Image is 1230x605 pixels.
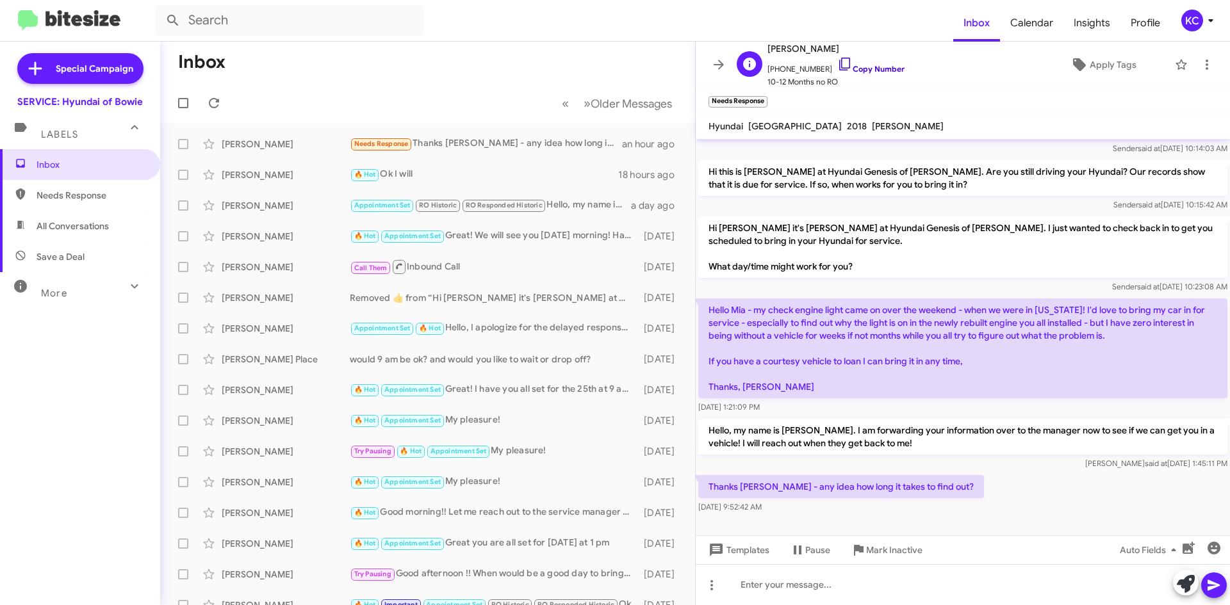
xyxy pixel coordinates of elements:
button: Previous [554,90,577,117]
span: 🔥 Hot [354,508,376,517]
div: a day ago [631,199,685,212]
button: Templates [696,538,780,561]
button: KC [1170,10,1216,31]
div: [PERSON_NAME] [222,476,350,488]
span: Apply Tags [1090,53,1136,76]
span: [DATE] 9:52:42 AM [698,502,762,512]
div: [DATE] [637,537,685,550]
span: Sender [DATE] 10:23:08 AM [1112,282,1227,291]
span: 2018 [847,120,867,132]
div: [PERSON_NAME] [222,383,350,396]
span: Inbox [37,158,145,171]
a: Copy Number [837,64,905,74]
p: Hi this is [PERSON_NAME] at Hyundai Genesis of [PERSON_NAME]. Are you still driving your Hyundai?... [698,160,1227,196]
span: 🔥 Hot [354,170,376,179]
a: Profile [1120,4,1170,42]
span: RO Historic [419,201,457,209]
button: Mark Inactive [840,538,933,561]
span: 10-12 Months no RO [767,76,905,88]
p: Hello Mia - my check engine light came on over the weekend - when we were in [US_STATE]! I'd love... [698,298,1227,398]
a: Special Campaign [17,53,143,84]
div: [PERSON_NAME] [222,537,350,550]
span: [DATE] 1:21:09 PM [698,402,760,412]
div: [PERSON_NAME] [222,445,350,458]
span: [GEOGRAPHIC_DATA] [748,120,842,132]
div: Great! We will see you [DATE] morning! Have a great weekend! [350,229,637,243]
span: Appointment Set [384,232,441,240]
span: Auto Fields [1120,538,1181,561]
div: [DATE] [637,445,685,458]
div: 18 hours ago [618,168,685,181]
p: Thanks [PERSON_NAME] - any idea how long it takes to find out? [698,475,984,498]
span: [PERSON_NAME] [DATE] 1:45:11 PM [1085,458,1227,468]
div: [DATE] [637,414,685,427]
div: [PERSON_NAME] Place [222,353,350,366]
div: [DATE] [637,383,685,396]
div: Removed ‌👍‌ from “ Hi [PERSON_NAME] it's [PERSON_NAME] at Hyundai Genesis of [PERSON_NAME] here. ... [350,291,637,304]
span: » [584,95,591,111]
button: Pause [780,538,840,561]
div: My pleasure! [350,413,637,428]
div: [PERSON_NAME] [222,168,350,181]
nav: Page navigation example [555,90,680,117]
div: KC [1181,10,1203,31]
span: RO Responded Historic [466,201,543,209]
p: Hi [PERSON_NAME] it's [PERSON_NAME] at Hyundai Genesis of [PERSON_NAME]. I just wanted to check b... [698,216,1227,278]
span: Mark Inactive [866,538,922,561]
span: said at [1138,200,1161,209]
span: 🔥 Hot [354,539,376,547]
span: Older Messages [591,97,672,111]
span: Save a Deal [37,250,85,263]
button: Next [576,90,680,117]
span: Needs Response [37,189,145,202]
div: [PERSON_NAME] [222,506,350,519]
a: Insights [1063,4,1120,42]
span: Appointment Set [354,201,411,209]
div: [DATE] [637,568,685,581]
div: [PERSON_NAME] [222,322,350,335]
span: Appointment Set [354,324,411,332]
div: [DATE] [637,230,685,243]
span: « [562,95,569,111]
span: All Conversations [37,220,109,232]
p: Hello, my name is [PERSON_NAME]. I am forwarding your information over to the manager now to see ... [698,419,1227,455]
span: said at [1145,458,1167,468]
span: Labels [41,129,78,140]
div: [DATE] [637,476,685,488]
span: Appointment Set [430,447,487,455]
span: Needs Response [354,140,409,148]
span: 🔥 Hot [354,416,376,424]
span: [PERSON_NAME] [872,120,944,132]
span: said at [1137,282,1160,291]
div: Good afternoon !! When would be a good day to bring the Palisade back in for us to look at the ot... [350,567,637,581]
div: [DATE] [637,322,685,335]
div: [DATE] [637,261,685,273]
span: [PERSON_NAME] [767,41,905,56]
button: Auto Fields [1110,538,1192,561]
span: 🔥 Hot [354,385,376,394]
span: Special Campaign [56,62,133,75]
div: [PERSON_NAME] [222,230,350,243]
span: 🔥 Hot [354,478,376,486]
button: Apply Tags [1037,53,1168,76]
div: Great! I have you all set for the 25th at 9 am as a wait appointment. Please let us know if there... [350,382,637,397]
div: [DATE] [637,291,685,304]
div: Hello, my name is [PERSON_NAME] and I would be more then happy to assist with setting an appointm... [350,198,631,213]
div: Ok I will [350,167,618,182]
div: My pleasure! [350,474,637,489]
div: [PERSON_NAME] [222,261,350,273]
span: Templates [706,538,769,561]
h1: Inbox [178,52,225,72]
div: [PERSON_NAME] [222,199,350,212]
span: Try Pausing [354,570,391,578]
div: My pleasure! [350,444,637,458]
span: More [41,287,67,299]
a: Inbox [953,4,1000,42]
div: would 9 am be ok? and would you like to wait or drop off? [350,353,637,366]
span: Sender [DATE] 10:14:03 AM [1113,143,1227,153]
span: 🔥 Hot [419,324,441,332]
div: [DATE] [637,506,685,519]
